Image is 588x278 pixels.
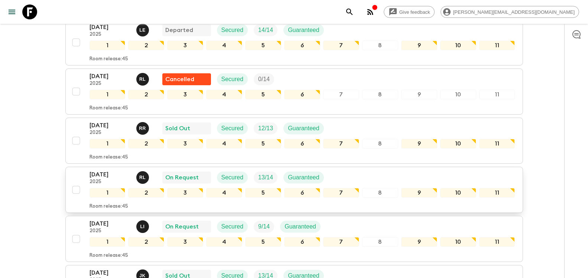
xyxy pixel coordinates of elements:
[65,19,523,65] button: [DATE]2025Leslie EdgarDepartedSecuredTrip FillGuaranteed1234567891011Room release:45
[90,204,128,210] p: Room release: 45
[65,216,523,262] button: [DATE]2025Lee IrwinsOn RequestSecuredTrip FillGuaranteed1234567891011Room release:45
[206,41,242,50] div: 4
[401,139,437,148] div: 9
[401,90,437,99] div: 9
[206,139,242,148] div: 4
[440,41,476,50] div: 10
[90,56,128,62] p: Room release: 45
[165,124,190,133] p: Sold Out
[90,90,126,99] div: 1
[136,272,150,278] span: Jamie Keenan
[90,253,128,259] p: Room release: 45
[254,24,277,36] div: Trip Fill
[136,220,150,233] button: LI
[245,188,281,198] div: 5
[221,124,244,133] p: Secured
[139,175,146,180] p: R L
[140,224,145,230] p: L I
[90,154,128,160] p: Room release: 45
[288,173,319,182] p: Guaranteed
[258,124,273,133] p: 12 / 13
[128,90,164,99] div: 2
[90,130,130,136] p: 2025
[284,139,320,148] div: 6
[362,237,398,247] div: 8
[258,173,273,182] p: 13 / 14
[90,268,130,277] p: [DATE]
[90,81,130,87] p: 2025
[217,221,248,233] div: Secured
[323,139,359,148] div: 7
[217,172,248,183] div: Secured
[258,75,270,84] p: 0 / 14
[288,124,319,133] p: Guaranteed
[139,76,146,82] p: R L
[479,237,515,247] div: 11
[90,219,130,228] p: [DATE]
[395,9,434,15] span: Give feedback
[221,173,244,182] p: Secured
[217,24,248,36] div: Secured
[449,9,579,15] span: [PERSON_NAME][EMAIL_ADDRESS][DOMAIN_NAME]
[206,237,242,247] div: 4
[136,124,150,130] span: Roland Rau
[128,237,164,247] div: 2
[284,237,320,247] div: 6
[90,188,126,198] div: 1
[167,237,203,247] div: 3
[362,90,398,99] div: 8
[221,26,244,35] p: Secured
[258,26,273,35] p: 14 / 14
[65,68,523,115] button: [DATE]2025Rabata Legend MpatamaliFlash Pack cancellationSecuredTrip Fill1234567891011Room release:45
[90,179,130,185] p: 2025
[136,122,150,135] button: RR
[136,173,150,179] span: Rabata Legend Mpatamali
[165,222,199,231] p: On Request
[128,41,164,50] div: 2
[139,125,146,131] p: R R
[284,188,320,198] div: 6
[206,188,242,198] div: 4
[90,237,126,247] div: 1
[323,90,359,99] div: 7
[479,90,515,99] div: 11
[136,223,150,229] span: Lee Irwins
[217,122,248,134] div: Secured
[217,73,248,85] div: Secured
[440,90,476,99] div: 10
[285,222,316,231] p: Guaranteed
[401,237,437,247] div: 9
[323,41,359,50] div: 7
[362,41,398,50] div: 8
[90,23,130,32] p: [DATE]
[284,90,320,99] div: 6
[136,171,150,184] button: RL
[288,26,319,35] p: Guaranteed
[440,139,476,148] div: 10
[254,122,277,134] div: Trip Fill
[136,75,150,81] span: Rabata Legend Mpatamali
[254,172,277,183] div: Trip Fill
[167,188,203,198] div: 3
[245,139,281,148] div: 5
[221,222,244,231] p: Secured
[479,139,515,148] div: 11
[128,139,164,148] div: 2
[90,41,126,50] div: 1
[245,90,281,99] div: 5
[401,41,437,50] div: 9
[479,188,515,198] div: 11
[162,73,211,85] div: Flash Pack cancellation
[167,139,203,148] div: 3
[136,26,150,32] span: Leslie Edgar
[323,237,359,247] div: 7
[362,188,398,198] div: 8
[362,139,398,148] div: 8
[441,6,579,18] div: [PERSON_NAME][EMAIL_ADDRESS][DOMAIN_NAME]
[165,75,194,84] p: Cancelled
[254,221,274,233] div: Trip Fill
[384,6,435,18] a: Give feedback
[206,90,242,99] div: 4
[254,73,274,85] div: Trip Fill
[245,237,281,247] div: 5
